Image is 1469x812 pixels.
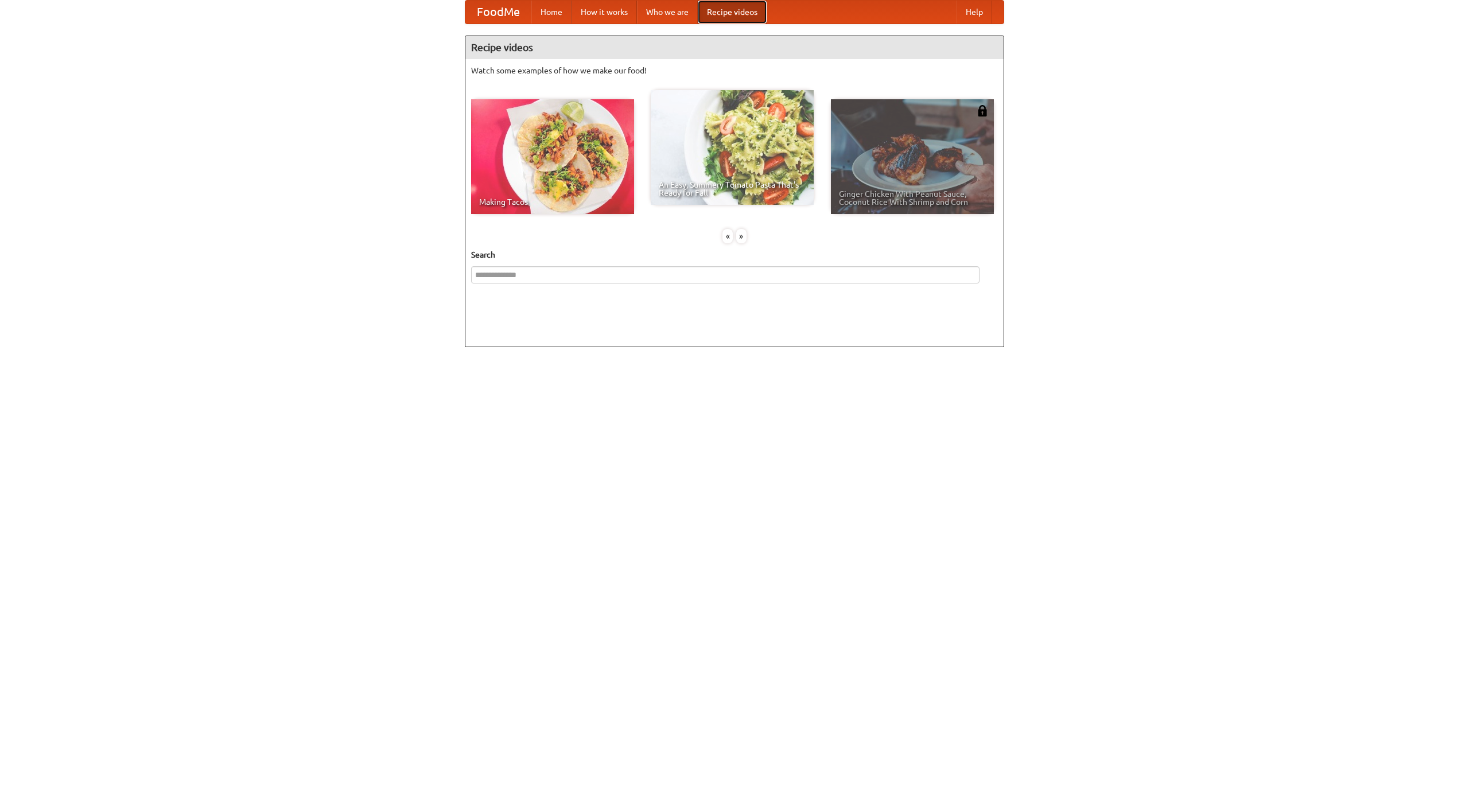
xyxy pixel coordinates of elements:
img: 483408.png [977,105,988,116]
a: Making Tacos [471,99,634,214]
a: Recipe videos [698,1,767,24]
h4: Recipe videos [465,36,1004,59]
div: « [722,229,733,243]
span: An Easy, Summery Tomato Pasta That's Ready for Fall [659,181,806,197]
span: Making Tacos [479,198,626,206]
h5: Search [471,249,998,261]
a: An Easy, Summery Tomato Pasta That's Ready for Fall [651,90,814,205]
a: Help [957,1,992,24]
p: Watch some examples of how we make our food! [471,65,998,76]
div: » [736,229,747,243]
a: FoodMe [465,1,531,24]
a: Home [531,1,572,24]
a: Who we are [637,1,698,24]
a: How it works [572,1,637,24]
